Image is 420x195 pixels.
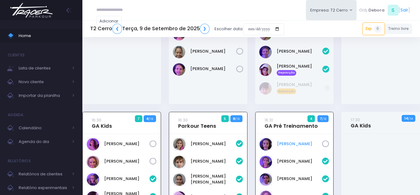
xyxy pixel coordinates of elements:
h4: Agenda [8,109,24,121]
a: [PERSON_NAME] [277,158,322,164]
a: [PERSON_NAME] [190,66,236,72]
a: [PERSON_NAME] [191,141,236,147]
small: 17:30 [351,117,360,123]
a: Sair [400,7,408,13]
small: / 12 [322,117,326,121]
img: Sofia Consentino Mantesso [173,63,185,76]
a: [PERSON_NAME] Reposição [277,82,325,94]
h4: Clientes [8,49,25,61]
h4: Relatórios [8,155,31,167]
span: Debora [368,7,385,13]
small: / 13 [235,117,240,121]
a: 16:30Parkour Teens [178,117,216,129]
img: Fernando Pletsch Roncati [173,156,186,168]
img: Rafaela Sales [173,46,185,58]
span: Agenda do dia [19,138,68,146]
img: Rafael Pollastri Mantesso [259,46,272,58]
a: Adicionar [96,16,122,26]
a: [PERSON_NAME] [277,141,322,147]
a: Exp6 [362,22,385,35]
strong: 4 [146,116,149,121]
h5: T2 Cerro Terça, 9 de Setembro de 2025 [90,24,210,34]
img: Gabriela Arouca [87,173,99,186]
a: [PERSON_NAME] [104,141,150,147]
a: 16:31GA Pré Treinamento [265,117,318,129]
a: [PERSON_NAME] Reposição [277,63,323,76]
span: 5 [221,115,229,122]
a: ❯ [200,24,210,34]
img: Rita Laraichi [260,138,272,150]
a: Treino livre [385,24,413,34]
a: [PERSON_NAME] [PERSON_NAME] [191,173,236,185]
a: [PERSON_NAME] [277,176,322,182]
a: [PERSON_NAME] [190,48,236,55]
span: Novo cliente [19,78,68,86]
img: Luisa Alimonda Sellan [260,173,272,186]
img: Helena Zotareli de Araujo [87,156,99,168]
small: 16:30 [178,117,188,123]
a: 17:30GA Kids [351,117,371,129]
div: Escolher data: [90,22,284,36]
span: Relatórios de clientes [19,170,68,178]
img: Kayla Sara kawabe [173,174,186,186]
span: S [388,5,399,16]
strong: 7 [320,116,322,121]
small: 16:30 [92,117,101,123]
span: Lista de clientes [19,64,68,72]
span: Calendário [19,124,68,132]
span: Olá, [359,7,367,13]
span: Importar da planilha [19,92,68,100]
div: [ ] [357,3,412,17]
span: Reposição [277,88,297,94]
strong: 8 [233,116,235,121]
span: 6 [374,25,381,33]
img: Isabela Araújo Girotto [259,82,272,95]
a: [PERSON_NAME] [104,158,150,164]
span: 4 [307,115,315,122]
img: Theo Porto Consiglio [259,64,272,76]
span: 7 [135,115,142,122]
span: Reposição [277,70,297,76]
a: 16:30GA Kids [92,117,112,129]
img: Catharina Dalonso [260,156,272,168]
a: [PERSON_NAME] [277,48,323,55]
small: 16:31 [265,117,273,123]
img: Dora Moreira Russo [87,138,99,150]
small: / 14 [408,117,413,121]
span: Relatório experimentais [19,184,68,192]
small: / 13 [149,117,153,121]
span: Home [19,32,75,40]
a: [PERSON_NAME] [104,176,150,182]
a: [PERSON_NAME] [191,158,236,164]
img: Fernanda Real Amadeo de Azevedo [173,138,186,150]
strong: 14 [404,116,408,121]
